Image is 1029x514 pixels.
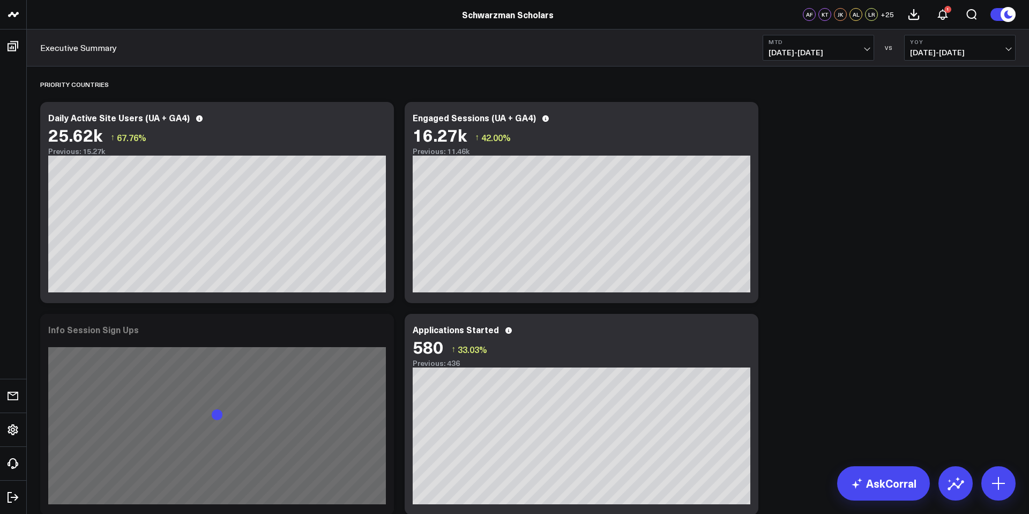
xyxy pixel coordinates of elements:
span: [DATE] - [DATE] [910,48,1010,57]
span: ↑ [110,130,115,144]
div: Previous: 11.46k [413,147,750,156]
b: YoY [910,39,1010,45]
div: Priority Countries [40,72,109,97]
a: AskCorral [837,466,930,501]
span: 33.03% [458,343,487,355]
div: Info Session Sign Ups [48,325,139,334]
button: +25 [881,8,894,21]
button: YoY[DATE]-[DATE] [904,35,1016,61]
div: 580 [413,337,443,356]
a: Schwarzman Scholars [462,9,554,20]
a: Executive Summary [40,42,117,54]
div: JK [834,8,847,21]
div: VS [879,45,899,51]
div: Daily Active Site Users (UA + GA4) [48,113,190,122]
span: + 25 [881,11,894,18]
div: AL [849,8,862,21]
div: LR [865,8,878,21]
b: MTD [769,39,868,45]
div: Engaged Sessions (UA + GA4) [413,113,536,122]
span: 42.00% [481,131,511,143]
div: Previous: 15.27k [48,147,386,156]
div: KT [818,8,831,21]
div: 1 [944,6,951,13]
span: ↑ [451,342,456,356]
div: 16.27k [413,125,467,144]
div: Applications Started [413,325,499,334]
span: [DATE] - [DATE] [769,48,868,57]
button: MTD[DATE]-[DATE] [763,35,874,61]
span: 67.76% [117,131,146,143]
span: ↑ [475,130,479,144]
div: Previous: 436 [413,359,750,368]
div: AF [803,8,816,21]
div: 25.62k [48,125,102,144]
